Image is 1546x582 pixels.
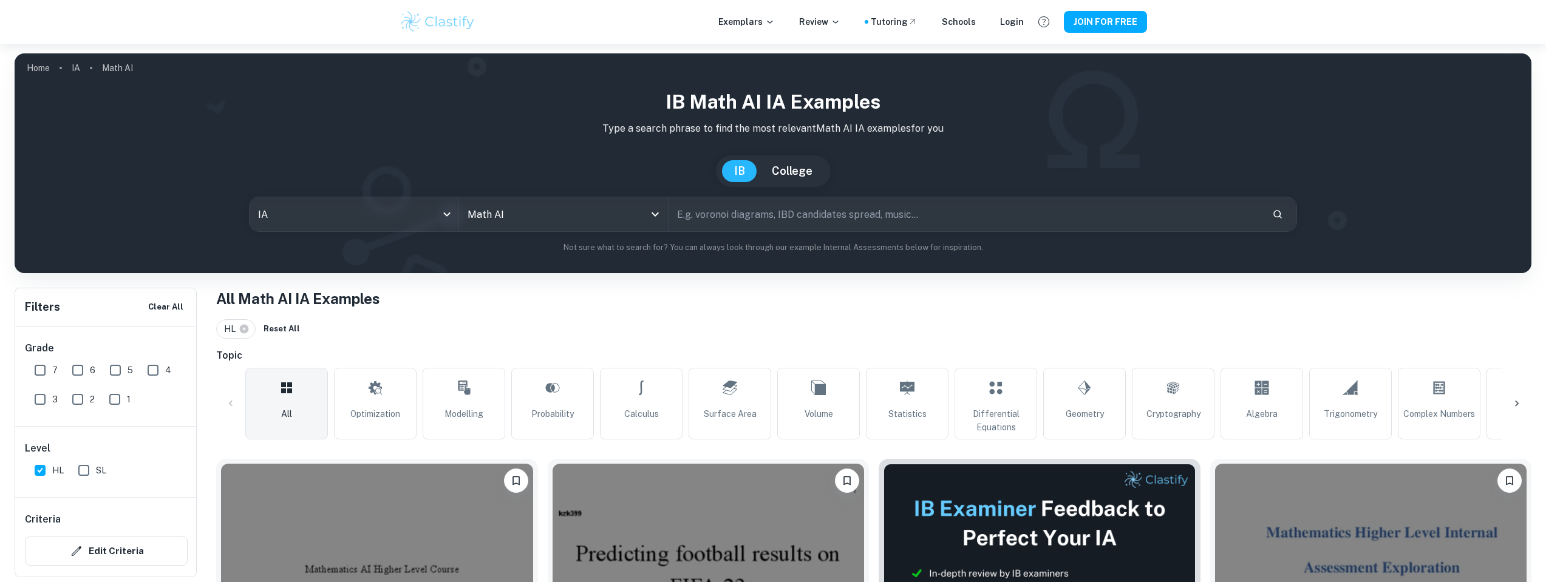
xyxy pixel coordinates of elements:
[250,197,458,231] div: IA
[942,15,976,29] a: Schools
[960,407,1032,434] span: Differential Equations
[15,53,1531,273] img: profile cover
[127,393,131,406] span: 1
[128,364,133,377] span: 5
[722,160,757,182] button: IB
[1146,407,1200,421] span: Cryptography
[399,10,476,34] img: Clastify logo
[760,160,825,182] button: College
[281,407,292,421] span: All
[669,197,1263,231] input: E.g. voronoi diagrams, IBD candidates spread, music...
[90,393,95,406] span: 2
[704,407,757,421] span: Surface Area
[52,393,58,406] span: 3
[224,322,241,336] span: HL
[24,242,1522,254] p: Not sure what to search for? You can always look through our example Internal Assessments below f...
[261,320,303,338] button: Reset All
[1403,407,1475,421] span: Complex Numbers
[216,348,1531,363] h6: Topic
[24,87,1522,117] h1: IB Math AI IA examples
[102,61,133,75] p: Math AI
[90,364,95,377] span: 6
[25,512,61,527] h6: Criteria
[1246,407,1278,421] span: Algebra
[25,536,188,566] button: Edit Criteria
[24,121,1522,136] p: Type a search phrase to find the most relevant Math AI IA examples for you
[647,206,664,223] button: Open
[27,59,50,76] a: Home
[444,407,483,421] span: Modelling
[52,364,58,377] span: 7
[350,407,400,421] span: Optimization
[25,299,60,316] h6: Filters
[504,469,528,493] button: Please log in to bookmark exemplars
[96,464,106,477] span: SL
[25,341,188,356] h6: Grade
[72,59,80,76] a: IA
[871,15,918,29] a: Tutoring
[835,469,859,493] button: Please log in to bookmark exemplars
[1497,469,1522,493] button: Please log in to bookmark exemplars
[1034,12,1054,32] button: Help and Feedback
[1064,11,1147,33] button: JOIN FOR FREE
[216,319,256,339] div: HL
[25,441,188,456] h6: Level
[165,364,171,377] span: 4
[1324,407,1377,421] span: Trigonometry
[216,288,1531,310] h1: All Math AI IA Examples
[624,407,659,421] span: Calculus
[799,15,840,29] p: Review
[1000,15,1024,29] a: Login
[531,407,574,421] span: Probability
[805,407,833,421] span: Volume
[718,15,775,29] p: Exemplars
[1066,407,1104,421] span: Geometry
[888,407,927,421] span: Statistics
[1267,204,1288,225] button: Search
[145,298,186,316] button: Clear All
[52,464,64,477] span: HL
